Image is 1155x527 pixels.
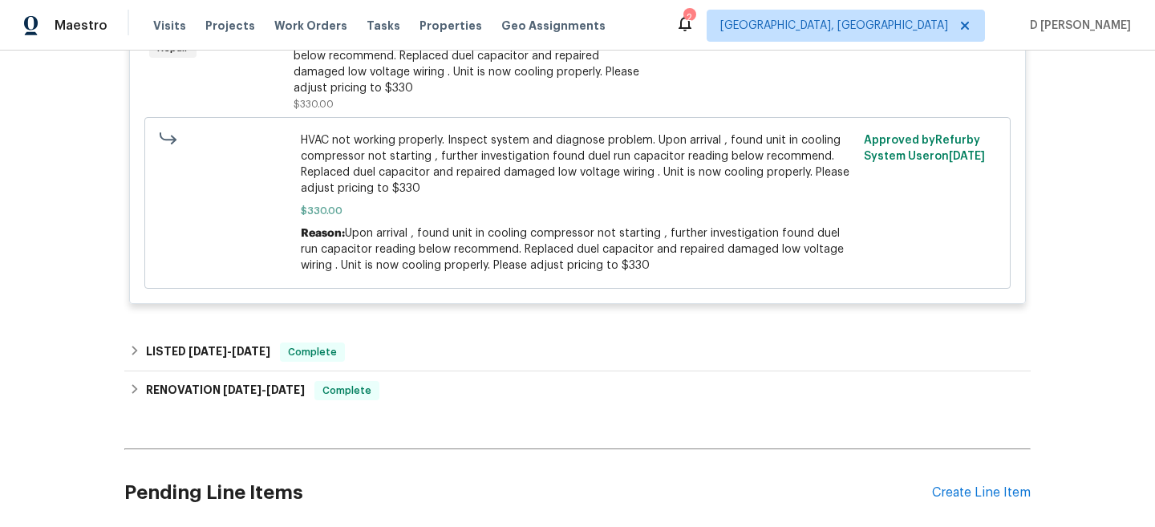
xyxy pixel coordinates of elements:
div: LISTED [DATE]-[DATE]Complete [124,333,1031,371]
span: [DATE] [232,346,270,357]
span: $330.00 [294,99,334,109]
span: [DATE] [949,151,985,162]
h6: RENOVATION [146,381,305,400]
span: - [188,346,270,357]
span: [DATE] [223,384,261,395]
div: 2 [683,10,695,26]
span: Projects [205,18,255,34]
span: Work Orders [274,18,347,34]
span: [DATE] [266,384,305,395]
span: HVAC not working properly. Inspect system and diagnose problem. Upon arrival , found unit in cool... [301,132,855,197]
span: Approved by Refurby System User on [864,135,985,162]
span: Complete [282,344,343,360]
span: Complete [316,383,378,399]
span: Tasks [367,20,400,31]
span: Geo Assignments [501,18,606,34]
span: D [PERSON_NAME] [1023,18,1131,34]
span: $330.00 [301,203,855,219]
span: Properties [419,18,482,34]
div: RENOVATION [DATE]-[DATE]Complete [124,371,1031,410]
h6: LISTED [146,343,270,362]
span: [GEOGRAPHIC_DATA], [GEOGRAPHIC_DATA] [720,18,948,34]
span: Reason: [301,228,345,239]
span: Visits [153,18,186,34]
span: - [223,384,305,395]
span: Maestro [55,18,107,34]
div: Create Line Item [932,485,1031,501]
span: [DATE] [188,346,227,357]
span: Upon arrival , found unit in cooling compressor not starting , further investigation found duel r... [301,228,844,271]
